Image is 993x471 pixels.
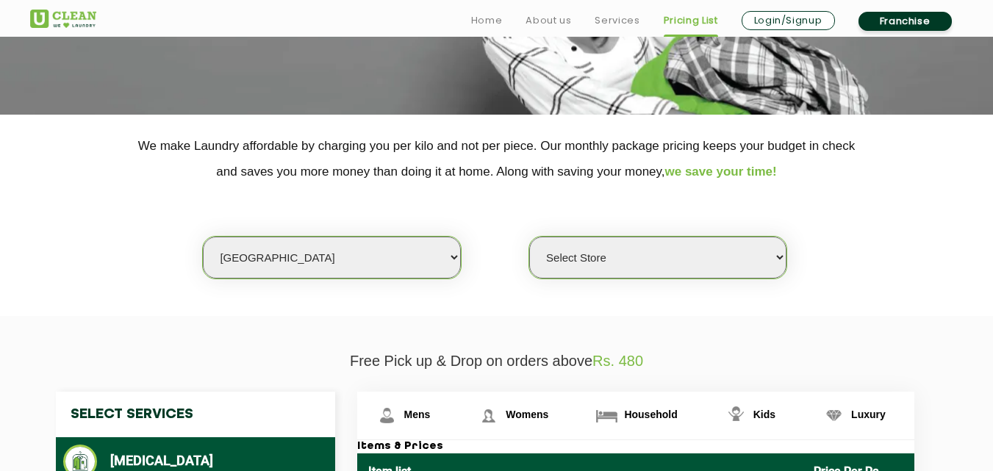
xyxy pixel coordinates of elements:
a: Services [595,12,639,29]
img: UClean Laundry and Dry Cleaning [30,10,96,28]
span: Household [624,409,677,420]
span: Mens [404,409,431,420]
a: Home [471,12,503,29]
span: Kids [753,409,775,420]
img: Luxury [821,403,847,428]
a: Franchise [858,12,952,31]
img: Womens [476,403,501,428]
span: Rs. 480 [592,353,643,369]
span: we save your time! [665,165,777,179]
p: We make Laundry affordable by charging you per kilo and not per piece. Our monthly package pricin... [30,133,964,184]
p: Free Pick up & Drop on orders above [30,353,964,370]
img: Mens [374,403,400,428]
img: Household [594,403,620,428]
span: Luxury [851,409,886,420]
img: Kids [723,403,749,428]
h4: Select Services [56,392,335,437]
a: Pricing List [664,12,718,29]
span: Womens [506,409,548,420]
a: About us [526,12,571,29]
a: Login/Signup [742,11,835,30]
h3: Items & Prices [357,440,914,453]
